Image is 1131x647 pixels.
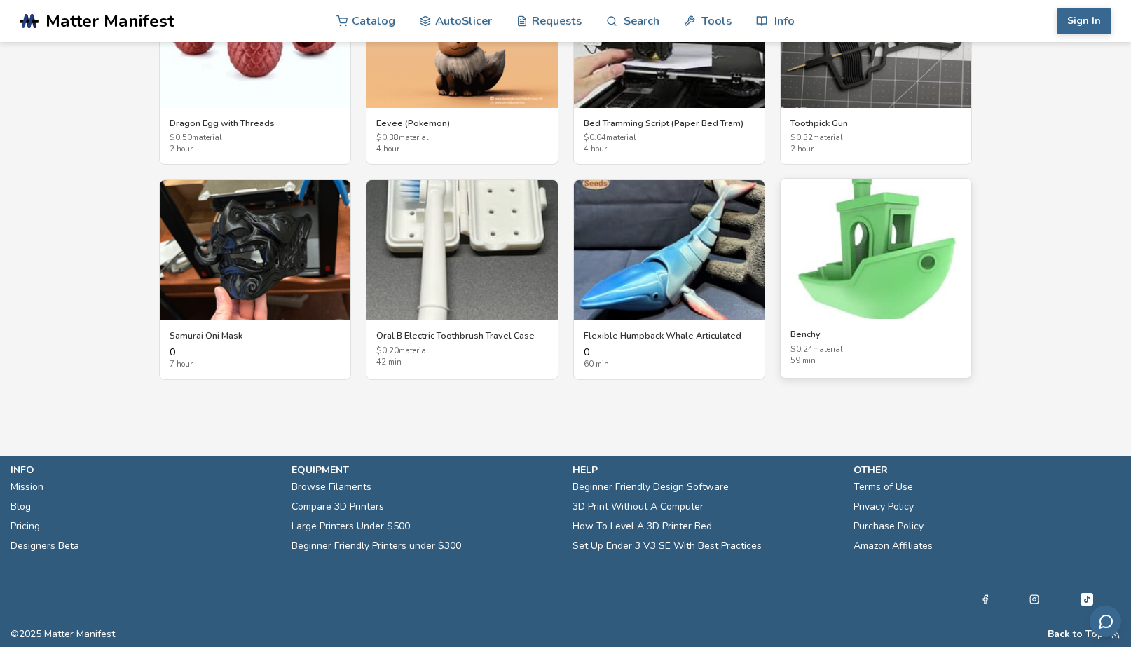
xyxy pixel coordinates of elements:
[790,346,961,355] span: $ 0.24 material
[584,118,755,129] h3: Bed Tramming Script (Paper Bed Tram)
[292,517,410,536] a: Large Printers Under $500
[376,145,547,154] span: 4 hour
[1048,629,1104,640] button: Back to Top
[781,179,971,319] img: Benchy
[584,347,755,369] div: 0
[11,497,31,517] a: Blog
[790,118,961,129] h3: Toothpick Gun
[159,179,351,380] a: Samurai Oni MaskSamurai Oni Mask07 hour
[292,477,371,497] a: Browse Filaments
[584,360,755,369] span: 60 min
[292,536,461,556] a: Beginner Friendly Printers under $300
[376,134,547,143] span: $ 0.38 material
[170,118,341,129] h3: Dragon Egg with Threads
[854,497,914,517] a: Privacy Policy
[292,463,558,477] p: equipment
[1090,606,1121,637] button: Send feedback via email
[366,179,558,380] a: Oral B Electric Toothbrush Travel CaseOral B Electric Toothbrush Travel Case$0.20material42 min
[573,497,704,517] a: 3D Print Without A Computer
[376,330,547,341] h3: Oral B Electric Toothbrush Travel Case
[376,358,547,367] span: 42 min
[292,497,384,517] a: Compare 3D Printers
[170,330,341,341] h3: Samurai Oni Mask
[573,517,712,536] a: How To Level A 3D Printer Bed
[11,463,277,477] p: info
[573,463,839,477] p: help
[790,329,961,340] h3: Benchy
[46,11,174,31] span: Matter Manifest
[170,360,341,369] span: 7 hour
[11,629,115,640] span: © 2025 Matter Manifest
[1057,8,1111,34] button: Sign In
[573,179,765,380] a: Flexible Humpback Whale ArticulatedFlexible Humpback Whale Articulated060 min
[376,118,547,129] h3: Eevee (Pokemon)
[854,477,913,497] a: Terms of Use
[584,145,755,154] span: 4 hour
[790,145,961,154] span: 2 hour
[1078,591,1095,608] a: Tiktok
[170,134,341,143] span: $ 0.50 material
[376,347,547,356] span: $ 0.20 material
[160,180,350,320] img: Samurai Oni Mask
[790,134,961,143] span: $ 0.32 material
[573,536,762,556] a: Set Up Ender 3 V3 SE With Best Practices
[170,347,341,369] div: 0
[11,517,40,536] a: Pricing
[11,536,79,556] a: Designers Beta
[1029,591,1039,608] a: Instagram
[366,180,557,320] img: Oral B Electric Toothbrush Travel Case
[1111,629,1120,640] a: RSS Feed
[980,591,990,608] a: Facebook
[574,180,765,320] img: Flexible Humpback Whale Articulated
[584,330,755,341] h3: Flexible Humpback Whale Articulated
[170,145,341,154] span: 2 hour
[854,463,1120,477] p: other
[790,357,961,366] span: 59 min
[584,134,755,143] span: $ 0.04 material
[11,477,43,497] a: Mission
[854,517,924,536] a: Purchase Policy
[780,178,972,379] a: BenchyBenchy$0.24material59 min
[854,536,933,556] a: Amazon Affiliates
[573,477,729,497] a: Beginner Friendly Design Software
